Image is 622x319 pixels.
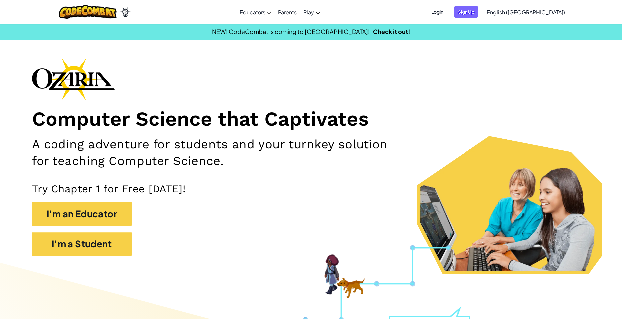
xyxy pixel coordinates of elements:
[32,58,115,100] img: Ozaria branding logo
[300,3,323,21] a: Play
[483,3,568,21] a: English ([GEOGRAPHIC_DATA])
[32,202,132,226] button: I'm an Educator
[487,9,565,16] span: English ([GEOGRAPHIC_DATA])
[212,28,370,35] span: NEW! CodeCombat is coming to [GEOGRAPHIC_DATA]!
[454,6,478,18] button: Sign Up
[240,9,265,16] span: Educators
[120,7,131,17] img: Ozaria
[303,9,314,16] span: Play
[32,136,406,169] h2: A coding adventure for students and your turnkey solution for teaching Computer Science.
[373,28,410,35] a: Check it out!
[275,3,300,21] a: Parents
[59,5,117,19] img: CodeCombat logo
[32,107,590,131] h1: Computer Science that Captivates
[32,232,132,256] button: I'm a Student
[427,6,447,18] button: Login
[236,3,275,21] a: Educators
[32,182,590,195] p: Try Chapter 1 for Free [DATE]!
